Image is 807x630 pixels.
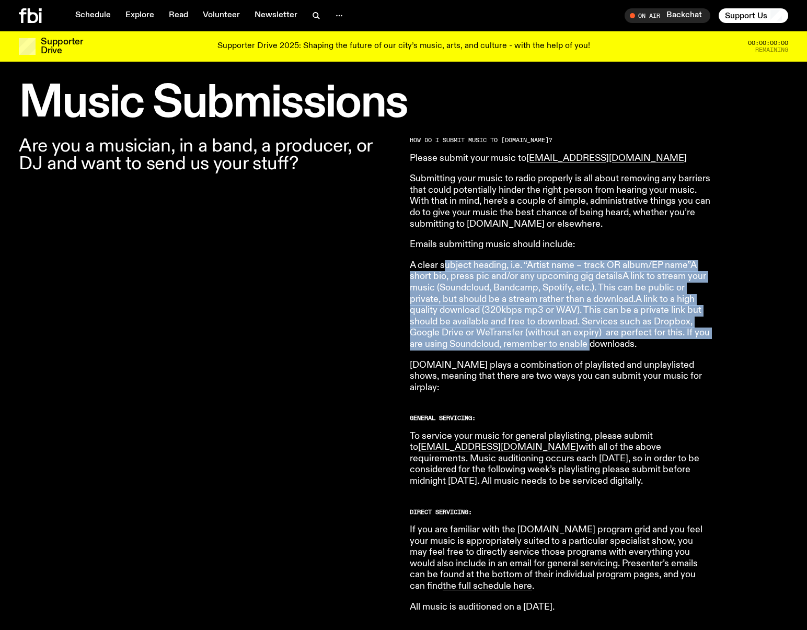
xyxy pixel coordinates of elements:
a: Volunteer [197,8,246,23]
span: Support Us [725,11,767,20]
a: the full schedule here [443,581,532,591]
a: Explore [119,8,160,23]
p: Supporter Drive 2025: Shaping the future of our city’s music, arts, and culture - with the help o... [217,42,590,51]
a: Read [163,8,194,23]
p: Are you a musician, in a band, a producer, or DJ and want to send us your stuff? [19,137,397,173]
strong: GENERAL SERVICING: [410,414,476,422]
a: Schedule [69,8,117,23]
a: [EMAIL_ADDRESS][DOMAIN_NAME] [418,442,579,452]
button: Support Us [719,8,788,23]
a: Newsletter [248,8,304,23]
span: Remaining [755,47,788,53]
h3: Supporter Drive [41,38,83,55]
p: [DOMAIN_NAME] plays a combination of playlisted and unplaylisted shows, meaning that there are tw... [410,360,711,394]
p: If you are familiar with the [DOMAIN_NAME] program grid and you feel your music is appropriately ... [410,524,711,592]
strong: DIRECT SERVICING: [410,508,472,516]
p: A clear subject heading, i.e. “Artist name – track OR album/EP name”A short bio, press pic and/or... [410,260,711,351]
p: Submitting your music to radio properly is all about removing any barriers that could potentially... [410,173,711,230]
button: On AirBackchat [625,8,710,23]
p: Please submit your music to [410,153,711,165]
h1: Music Submissions [19,83,788,125]
h2: HOW DO I SUBMIT MUSIC TO [DOMAIN_NAME]? [410,137,711,143]
p: To service your music for general playlisting, please submit to with all of the above requirement... [410,431,711,487]
p: All music is auditioned on a [DATE]. [410,602,711,613]
span: 00:00:00:00 [748,40,788,46]
p: Emails submitting music should include: [410,239,711,251]
a: [EMAIL_ADDRESS][DOMAIN_NAME] [526,154,687,163]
